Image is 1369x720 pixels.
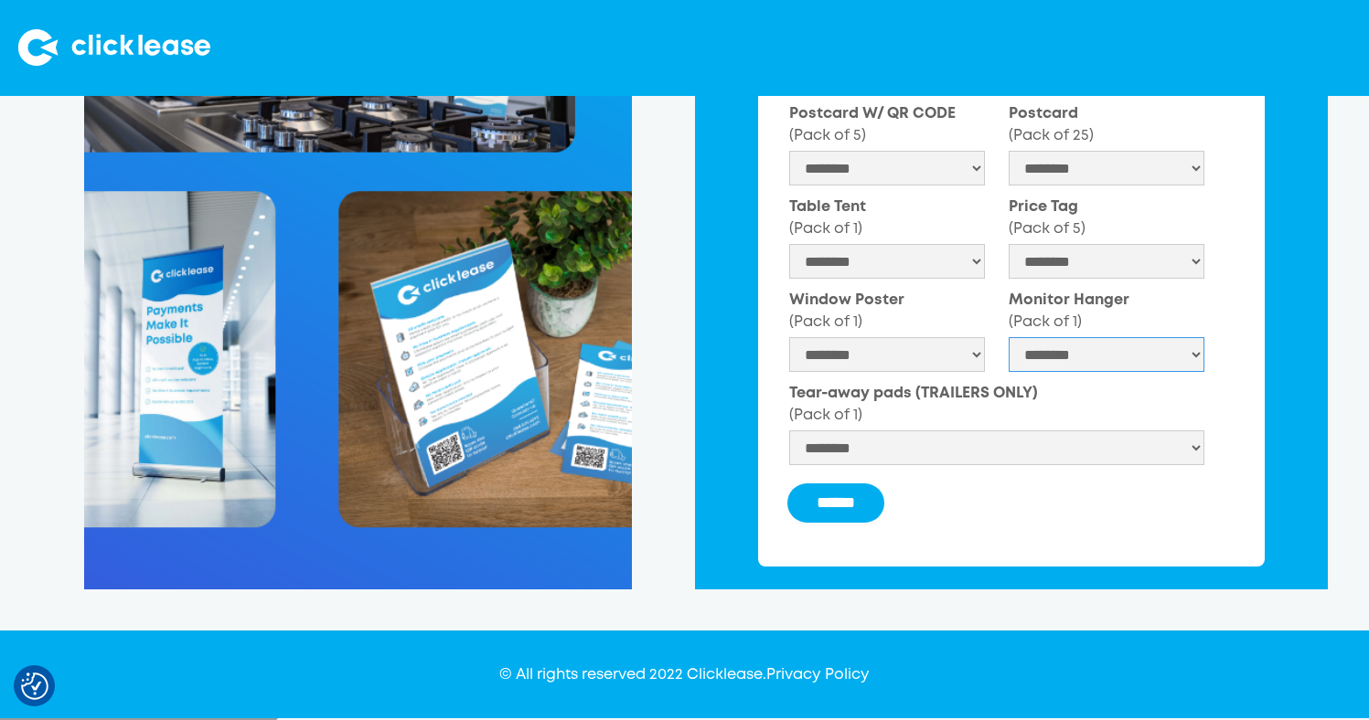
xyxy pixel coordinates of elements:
span: (Pack of 1) [1009,315,1082,329]
label: Postcard W/ QR CODE [789,103,985,146]
span: (Pack of 5) [789,129,866,143]
label: Postcard [1009,103,1204,146]
span: (Pack of 1) [789,408,862,422]
label: Price Tag [1009,196,1204,239]
span: (Pack of 1) [789,222,862,236]
div: © All rights reserved 2022 Clicklease. [499,664,870,686]
span: (Pack of 25) [1009,129,1094,143]
span: (Pack of 5) [1009,222,1086,236]
label: Table Tent [789,196,985,239]
img: Revisit consent button [21,672,48,700]
img: Clicklease logo [18,29,210,66]
button: Consent Preferences [21,672,48,700]
span: (Pack of 1) [789,315,862,329]
label: Tear-away pads (TRAILERS ONLY) [789,383,1204,426]
a: Privacy Policy [766,668,870,682]
label: Window Poster [789,290,985,333]
label: Monitor Hanger [1009,290,1204,333]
